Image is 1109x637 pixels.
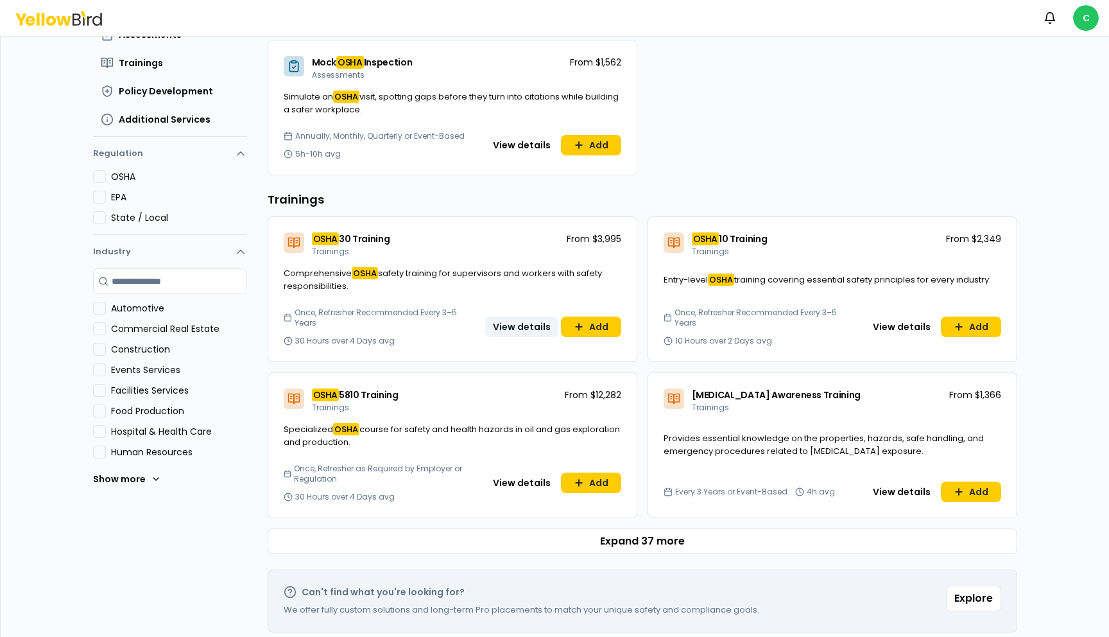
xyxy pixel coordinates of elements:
mark: OSHA [333,423,359,435]
h2: Can't find what you're looking for? [302,586,465,598]
button: Add [561,473,621,493]
mark: OSHA [352,267,378,279]
span: Trainings [692,246,729,257]
span: safety training for supervisors and workers with safety responsibilities. [284,267,602,292]
mark: OSHA [333,91,359,103]
button: Show more [93,466,161,492]
span: Every 3 Years or Event-Based [675,487,787,497]
span: Trainings [312,402,349,413]
button: View details [865,317,938,337]
button: Policy Development [93,80,247,103]
mark: OSHA [692,232,719,245]
p: From $1,366 [949,388,1001,401]
label: Automotive [111,302,247,315]
span: 30 Hours over 4 Days avg [295,492,395,502]
span: [MEDICAL_DATA] Awareness Training [692,388,861,401]
span: 10 Hours over 2 Days avg [675,336,772,346]
label: Commercial Real Estate [111,322,247,335]
label: Construction [111,343,247,356]
mark: OSHA [312,388,340,401]
span: 30 Hours over 4 Days avg [295,336,395,346]
span: 10 Training [719,232,767,245]
p: From $12,282 [565,388,621,401]
button: View details [865,482,938,502]
label: EPA [111,191,247,204]
p: From $3,995 [567,232,621,245]
label: Human Resources [111,446,247,458]
span: 30 Training [339,232,390,245]
button: Industry [93,235,247,268]
p: We offer fully custom solutions and long-term Pro placements to match your unique safety and comp... [284,604,759,616]
h3: Trainings [268,191,1017,209]
mark: OSHA [312,232,340,245]
label: Hospital & Health Care [111,425,247,438]
label: OSHA [111,170,247,183]
button: Additional Services [93,108,247,131]
span: Mock [312,56,337,69]
span: Provides essential knowledge on the properties, hazards, safe handling, and emergency procedures ... [664,432,984,457]
button: Expand 37 more [268,528,1017,554]
span: Simulate an [284,91,333,103]
p: From $1,562 [570,56,621,69]
button: View details [485,135,558,155]
button: Add [561,317,621,337]
mark: OSHA [708,274,734,286]
button: View details [485,317,558,337]
button: Regulation [93,142,247,170]
button: Trainings [93,51,247,74]
span: Comprehensive [284,267,352,279]
p: From $2,349 [946,232,1001,245]
div: Industry [93,268,247,502]
span: Trainings [312,246,349,257]
span: Once, Refresher Recommended Every 3–5 Years [675,308,859,328]
span: Inspection [364,56,413,69]
button: Add [941,482,1001,502]
span: Specialized [284,423,333,435]
span: Annually, Monthly, Quarterly or Event-Based [295,131,465,141]
span: 5810 Training [339,388,398,401]
label: Facilities Services [111,384,247,397]
span: Trainings [692,402,729,413]
span: Assessments [312,69,365,80]
div: Regulation [93,170,247,234]
button: Explore [946,586,1001,611]
span: Policy Development [119,85,213,98]
span: Trainings [119,57,163,69]
span: C [1073,5,1099,31]
span: Entry-level [664,274,708,286]
button: Add [941,317,1001,337]
span: training covering essential safety principles for every industry. [734,274,991,286]
button: Add [561,135,621,155]
span: 4h avg [807,487,835,497]
span: 5h-10h avg [295,149,341,159]
span: Once, Refresher as Required by Employer or Regulation [294,464,480,484]
button: View details [485,473,558,493]
span: visit, spotting gaps before they turn into citations while building a safer workplace. [284,91,619,116]
label: Food Production [111,405,247,417]
span: course for safety and health hazards in oil and gas exploration and production. [284,423,620,448]
label: Events Services [111,363,247,376]
label: State / Local [111,211,247,224]
mark: OSHA [336,56,364,69]
span: Additional Services [119,113,211,126]
span: Once, Refresher Recommended Every 3–5 Years [295,308,479,328]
